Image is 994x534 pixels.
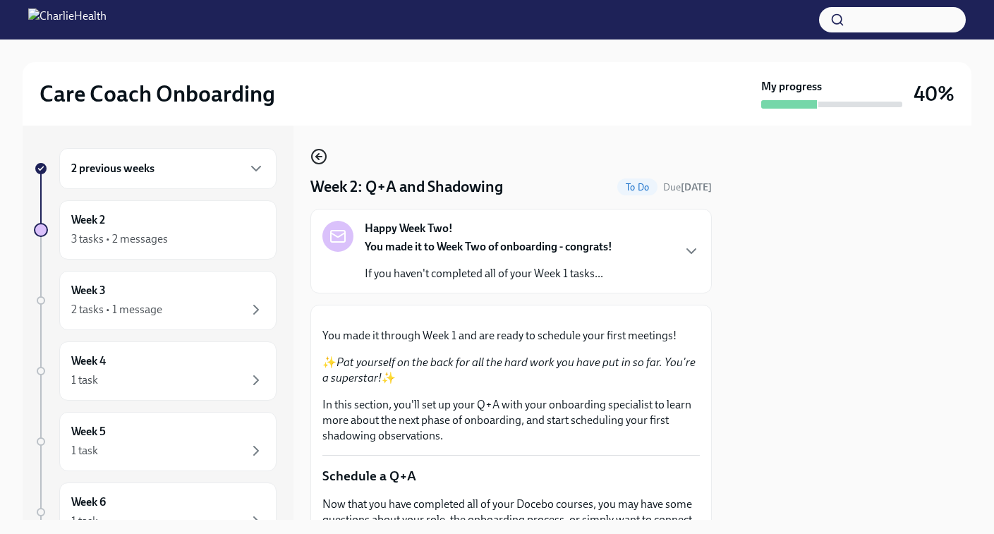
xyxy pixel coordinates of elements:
[365,221,453,236] strong: Happy Week Two!
[322,328,700,344] p: You made it through Week 1 and are ready to schedule your first meetings!
[322,355,700,386] p: ✨ ✨
[681,181,712,193] strong: [DATE]
[34,341,277,401] a: Week 41 task
[40,80,275,108] h2: Care Coach Onboarding
[34,412,277,471] a: Week 51 task
[617,182,657,193] span: To Do
[322,397,700,444] p: In this section, you'll set up your Q+A with your onboarding specialist to learn more about the n...
[34,271,277,330] a: Week 32 tasks • 1 message
[365,240,612,253] strong: You made it to Week Two of onboarding - congrats!
[71,283,106,298] h6: Week 3
[28,8,107,31] img: CharlieHealth
[71,494,106,510] h6: Week 6
[310,176,503,198] h4: Week 2: Q+A and Shadowing
[71,302,162,317] div: 2 tasks • 1 message
[663,181,712,193] span: Due
[34,200,277,260] a: Week 23 tasks • 2 messages
[322,356,696,384] em: Pat yourself on the back for all the hard work you have put in so far. You're a superstar!
[71,424,106,439] h6: Week 5
[71,443,98,459] div: 1 task
[71,514,98,529] div: 1 task
[71,212,105,228] h6: Week 2
[71,231,168,247] div: 3 tasks • 2 messages
[71,372,98,388] div: 1 task
[365,266,612,281] p: If you haven't completed all of your Week 1 tasks...
[761,79,822,95] strong: My progress
[71,161,154,176] h6: 2 previous weeks
[59,148,277,189] div: 2 previous weeks
[322,467,700,485] p: Schedule a Q+A
[71,353,106,369] h6: Week 4
[663,181,712,194] span: September 1st, 2025 10:00
[914,81,954,107] h3: 40%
